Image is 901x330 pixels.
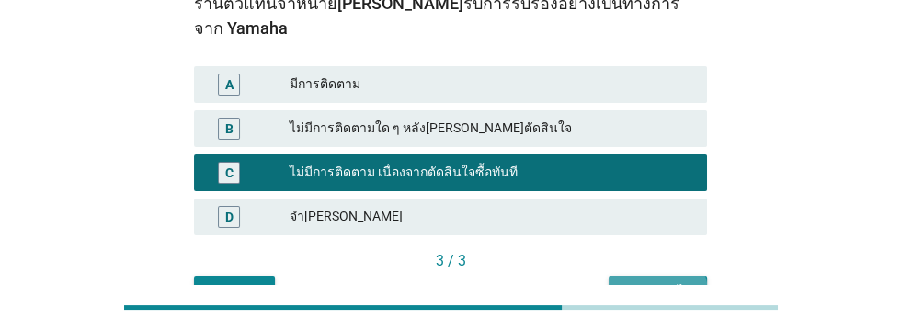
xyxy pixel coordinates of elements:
[623,282,692,302] div: คำถามต่อไป
[290,206,692,228] div: จำ[PERSON_NAME]
[225,207,234,226] div: D
[290,118,692,140] div: ไม่มีการติดตามใด ๆ หลัง[PERSON_NAME]ตัดสินใจ
[225,74,234,94] div: A
[209,282,260,302] div: ก่อนหน้า
[225,163,234,182] div: C
[609,276,707,309] button: คำถามต่อไป
[290,162,692,184] div: ไม่มีการติดตาม เนื่องจากตัดสินใจซื้อทันที
[194,250,706,272] div: 3 / 3
[194,276,275,309] button: ก่อนหน้า
[225,119,234,138] div: B
[290,74,692,96] div: มีการติดตาม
